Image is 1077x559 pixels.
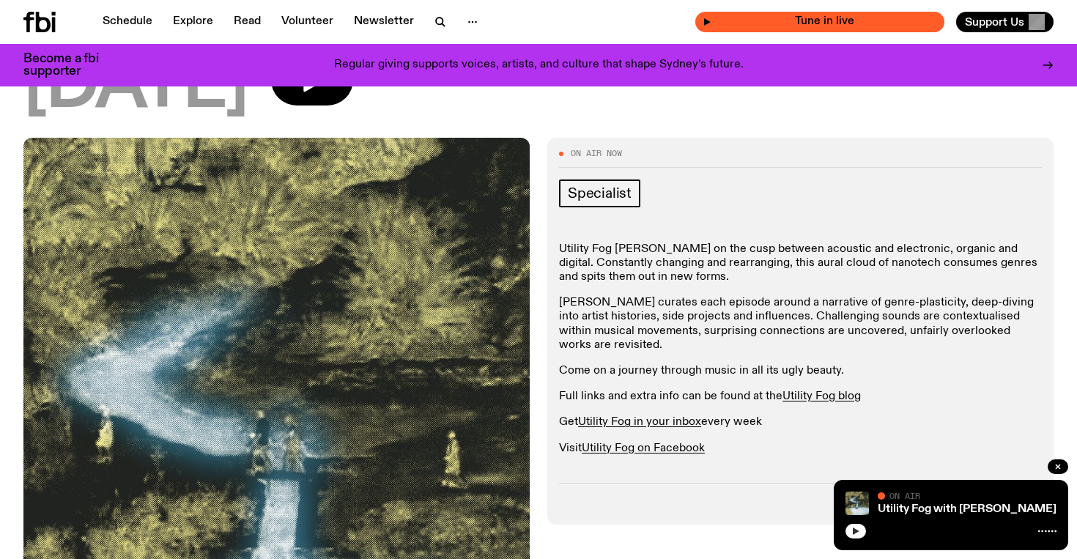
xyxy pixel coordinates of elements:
[559,179,640,207] a: Specialist
[225,12,270,32] a: Read
[23,54,248,120] span: [DATE]
[559,415,1042,429] p: Get every week
[559,296,1042,352] p: [PERSON_NAME] curates each episode around a narrative of genre-plasticity, deep-diving into artis...
[559,442,1042,456] p: Visit
[23,53,117,78] h3: Become a fbi supporter
[559,364,1042,378] p: Come on a journey through music in all its ugly beauty.
[878,503,1056,515] a: Utility Fog with [PERSON_NAME]
[711,16,937,27] span: Tune in live
[578,416,701,428] a: Utility Fog in your inbox
[956,12,1054,32] button: Support Us
[571,149,622,158] span: On Air Now
[845,492,869,515] img: Cover of Corps Citoyen album Barrani
[164,12,222,32] a: Explore
[582,443,705,454] a: Utility Fog on Facebook
[559,243,1042,285] p: Utility Fog [PERSON_NAME] on the cusp between acoustic and electronic, organic and digital. Const...
[568,185,632,201] span: Specialist
[695,12,944,32] button: On AirUtility Fog with [PERSON_NAME]Tune in live
[559,390,1042,404] p: Full links and extra info can be found at the
[334,59,744,72] p: Regular giving supports voices, artists, and culture that shape Sydney’s future.
[94,12,161,32] a: Schedule
[782,390,861,402] a: Utility Fog blog
[345,12,423,32] a: Newsletter
[273,12,342,32] a: Volunteer
[965,15,1024,29] span: Support Us
[559,467,1042,481] p: Find
[889,491,920,500] span: On Air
